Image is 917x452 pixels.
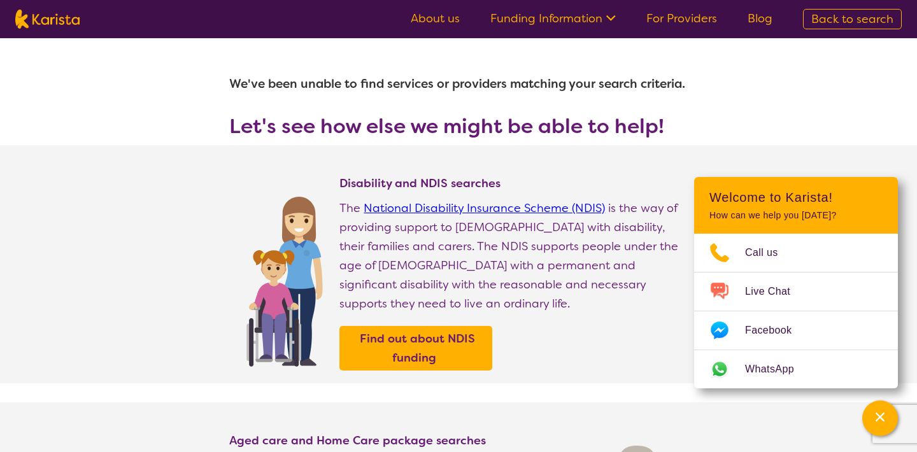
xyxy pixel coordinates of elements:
[811,11,893,27] span: Back to search
[709,210,883,221] p: How can we help you [DATE]?
[694,350,898,388] a: Web link opens in a new tab.
[646,11,717,26] a: For Providers
[229,115,688,138] h3: Let's see how else we might be able to help!
[694,234,898,388] ul: Choose channel
[15,10,80,29] img: Karista logo
[490,11,616,26] a: Funding Information
[343,329,489,367] a: Find out about NDIS funding
[709,190,883,205] h2: Welcome to Karista!
[411,11,460,26] a: About us
[745,243,793,262] span: Call us
[364,201,605,216] a: National Disability Insurance Scheme (NDIS)
[748,11,772,26] a: Blog
[745,321,807,340] span: Facebook
[360,331,475,365] b: Find out about NDIS funding
[745,360,809,379] span: WhatsApp
[229,69,688,99] h1: We've been unable to find services or providers matching your search criteria.
[745,282,806,301] span: Live Chat
[229,433,586,448] h4: Aged care and Home Care package searches
[339,176,688,191] h4: Disability and NDIS searches
[803,9,902,29] a: Back to search
[862,400,898,436] button: Channel Menu
[694,177,898,388] div: Channel Menu
[242,188,327,367] img: Find NDIS and Disability services and providers
[339,199,688,313] p: The is the way of providing support to [DEMOGRAPHIC_DATA] with disability, their families and car...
